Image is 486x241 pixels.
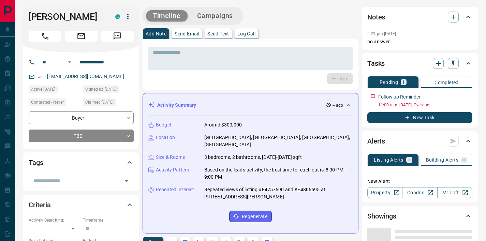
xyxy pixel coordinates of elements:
p: Activity Pattern [156,166,189,174]
p: Timeframe: [83,217,134,223]
a: Property [367,187,402,198]
p: Send Email [175,31,199,36]
p: Repeated Interest [156,186,194,193]
p: Listing Alerts [374,157,403,162]
p: Send Text [207,31,229,36]
h2: Showings [367,211,396,222]
p: Activity Summary [157,102,196,109]
p: 3 bedrooms, 2 bathrooms, [DATE]-[DATE] sqft [204,154,302,161]
p: Location [156,134,175,141]
p: [GEOGRAPHIC_DATA], [GEOGRAPHIC_DATA], [GEOGRAPHIC_DATA], [GEOGRAPHIC_DATA] [204,134,353,148]
div: Tasks [367,55,472,72]
h1: [PERSON_NAME] [29,11,105,22]
a: Condos [402,187,437,198]
span: Signed up [DATE] [85,86,117,93]
svg: Email Verified [38,74,42,79]
div: Criteria [29,197,134,213]
div: Showings [367,208,472,224]
div: Fri Sep 05 2025 [29,86,79,95]
div: Wed Oct 25 2017 [83,86,134,95]
span: Message [101,31,134,42]
div: Activity Summary-- ago [148,99,353,111]
button: Campaigns [190,10,240,21]
p: New Alert: [367,178,472,185]
div: Tags [29,154,134,171]
h2: Criteria [29,199,51,210]
button: New Task [367,112,472,123]
a: Mr.Loft [437,187,472,198]
span: Active [DATE] [31,86,55,93]
p: Budget [156,121,172,129]
button: Timeline [146,10,188,21]
p: no answer [367,38,472,45]
div: TBD [29,130,134,142]
p: 11:00 a.m. [DATE] - Overdue [378,102,472,108]
h2: Tasks [367,58,385,69]
div: condos.ca [115,14,120,19]
span: Email [65,31,98,42]
h2: Notes [367,12,385,22]
p: Repeated views of listing #E4757690 and #E4806695 at [STREET_ADDRESS][PERSON_NAME] [204,186,353,200]
span: Contacted - Never [31,99,64,106]
a: [EMAIL_ADDRESS][DOMAIN_NAME] [47,74,124,79]
div: Alerts [367,133,472,149]
p: Log Call [237,31,255,36]
h2: Tags [29,157,43,168]
span: Claimed [DATE] [85,99,114,106]
p: 1 [402,80,405,85]
p: Follow up Reminder [378,93,421,101]
p: Add Note [146,31,166,36]
span: Call [29,31,61,42]
p: Size & Rooms [156,154,185,161]
button: Open [65,58,74,66]
p: Around $300,000 [204,121,242,129]
div: Buyer [29,111,134,124]
p: Building Alerts [426,157,458,162]
div: Tue Sep 09 2025 [83,99,134,108]
div: Notes [367,9,472,25]
p: Completed [435,80,459,85]
button: Open [122,176,131,186]
p: Based on the lead's activity, the best time to reach out is: 8:00 PM - 9:00 PM [204,166,353,181]
h2: Alerts [367,136,385,147]
p: Pending [380,80,398,85]
p: Actively Searching: [29,217,79,223]
button: Regenerate [229,211,272,222]
p: -- ago [333,102,343,108]
p: 2:21 pm [DATE] [367,31,396,36]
